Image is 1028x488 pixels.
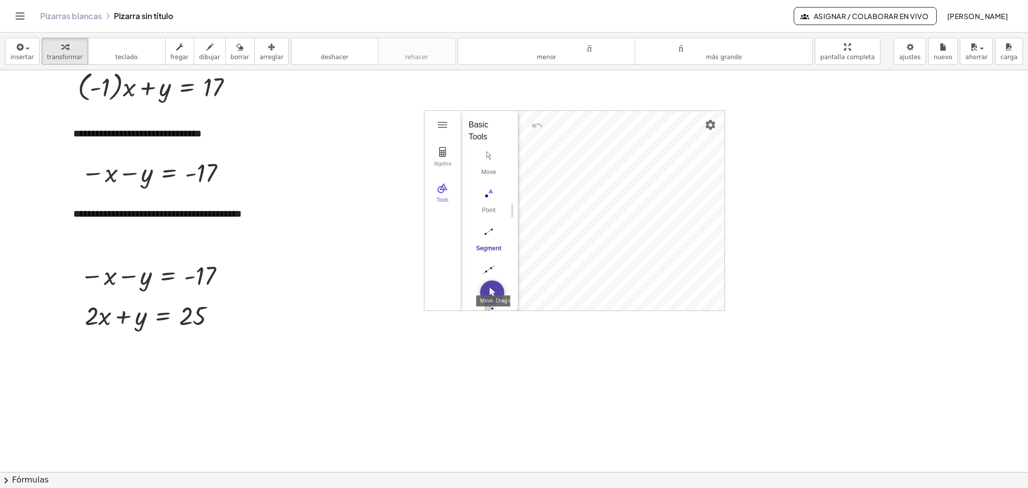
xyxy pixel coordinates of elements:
[820,54,875,61] font: pantalla completa
[225,38,255,65] button: borrar
[469,223,509,259] button: Segment. Select two points or positions
[297,42,373,52] font: deshacer
[947,12,1008,21] font: [PERSON_NAME]
[436,119,449,131] img: Main Menu
[12,475,49,484] font: Fórmulas
[405,54,428,61] font: rehacer
[426,197,459,211] div: Tools
[928,38,958,65] button: nuevo
[899,54,921,61] font: ajustes
[794,7,937,25] button: Asignar / Colaborar en vivo
[995,38,1023,65] button: carga
[469,169,509,183] div: Move
[260,54,283,61] font: arreglar
[469,283,509,297] div: Line
[12,8,28,24] button: Cambiar navegación
[47,54,83,61] font: transformar
[321,54,348,61] font: deshacer
[960,38,993,65] button: ahorrar
[165,38,194,65] button: fregar
[469,207,509,221] div: Point
[115,54,137,61] font: teclado
[291,38,378,65] button: deshacerdeshacer
[469,119,502,143] div: Basic Tools
[424,110,725,311] div: Geometry
[194,38,226,65] button: dibujar
[469,147,509,183] button: Move. Drag or select object
[1000,54,1017,61] font: carga
[635,38,813,65] button: tamaño_del_formatomás grande
[254,38,289,65] button: arreglar
[40,11,102,21] a: Pizarras blancas
[934,54,952,61] font: nuevo
[463,42,630,52] font: tamaño_del_formato
[537,54,556,61] font: menor
[426,161,459,175] div: Algebra
[458,38,636,65] button: tamaño_del_formatomenor
[894,38,926,65] button: ajustes
[171,54,189,61] font: fregar
[88,38,166,65] button: tecladoteclado
[518,111,724,310] canvas: Graphics View 1
[528,116,546,134] button: Undo
[11,54,34,61] font: insertar
[469,185,509,221] button: Point. Select position or line, function, or curve
[93,42,160,52] font: teclado
[199,54,220,61] font: dibujar
[640,42,807,52] font: tamaño_del_formato
[815,38,880,65] button: pantalla completa
[706,54,742,61] font: más grande
[814,12,928,21] font: Asignar / Colaborar en vivo
[480,280,504,304] button: Move. Drag or select object
[231,54,249,61] font: borrar
[469,261,509,297] button: Line. Select two points or positions
[469,245,509,259] div: Segment
[5,38,40,65] button: insertar
[383,42,450,52] font: rehacer
[965,54,987,61] font: ahorrar
[701,116,719,134] button: Settings
[42,38,88,65] button: transformar
[378,38,456,65] button: rehacerrehacer
[939,7,1016,25] button: [PERSON_NAME]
